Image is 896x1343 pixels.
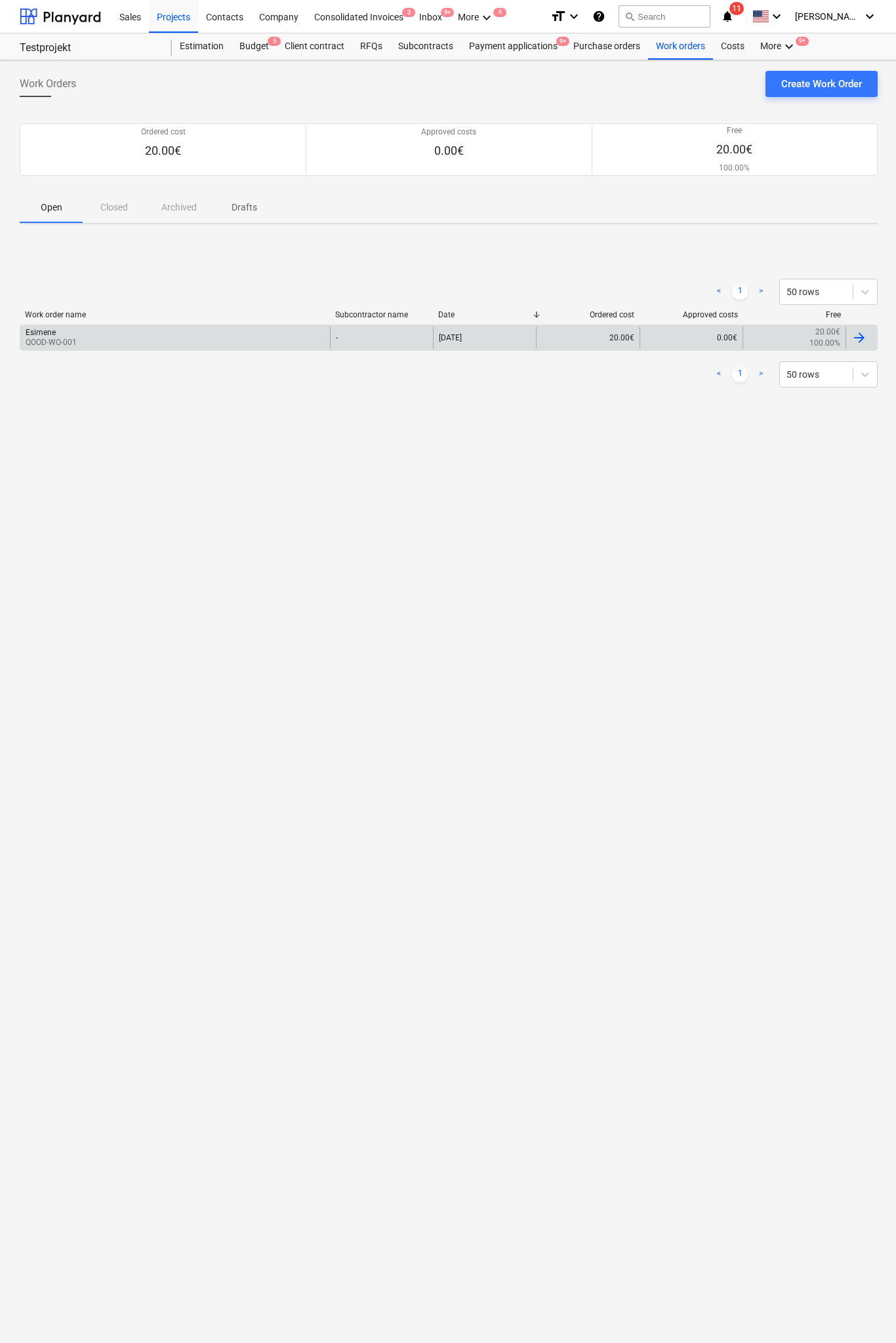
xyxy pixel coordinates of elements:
[232,33,277,60] a: Budget5
[716,125,752,136] p: Free
[438,310,531,319] div: Date
[26,337,77,348] p: QOOD-WO-001
[645,310,738,319] div: Approved costs
[809,338,840,349] p: 100.00%
[390,33,461,60] a: Subcontracts
[277,33,352,60] a: Client contract
[769,9,784,24] i: keyboard_arrow_down
[268,37,281,46] span: 5
[729,2,744,15] span: 11
[592,9,605,24] i: Knowledge base
[753,367,769,382] a: Next page
[421,127,476,138] p: Approved costs
[330,327,433,349] div: -
[141,127,186,138] p: Ordered cost
[640,327,743,349] div: 0.00€
[550,9,566,24] i: format_size
[35,201,67,214] p: Open
[479,10,495,26] i: keyboard_arrow_down
[795,11,861,22] span: [PERSON_NAME] Toodre
[732,367,748,382] a: Page 1 is your current page
[713,33,752,60] a: Costs
[796,37,809,46] span: 9+
[25,310,325,319] div: Work order name
[862,9,878,24] i: keyboard_arrow_down
[172,33,232,60] a: Estimation
[565,33,648,60] a: Purchase orders
[619,5,710,28] button: Search
[141,143,186,159] p: 20.00€
[439,333,462,342] div: [DATE]
[20,76,76,92] span: Work Orders
[753,284,769,300] a: Next page
[732,284,748,300] a: Page 1 is your current page
[461,33,565,60] div: Payment applications
[26,328,56,337] div: Esimene
[461,33,565,60] a: Payment applications9+
[352,33,390,60] a: RFQs
[335,310,428,319] div: Subcontractor name
[402,8,415,17] span: 3
[228,201,260,214] p: Drafts
[781,75,862,92] div: Create Work Order
[648,33,713,60] a: Work orders
[493,8,506,17] span: 6
[716,142,752,157] p: 20.00€
[781,39,797,54] i: keyboard_arrow_down
[536,327,639,349] div: 20.00€
[20,41,156,55] div: Testprojekt
[721,9,734,24] i: notifications
[421,143,476,159] p: 0.00€
[232,33,277,60] div: Budget
[556,37,569,46] span: 9+
[830,1280,896,1343] iframe: Chat Widget
[441,8,454,17] span: 9+
[711,367,727,382] a: Previous page
[815,327,840,338] p: 20.00€
[542,310,635,319] div: Ordered cost
[752,33,805,60] div: More
[765,71,878,97] button: Create Work Order
[711,284,727,300] a: Previous page
[566,9,582,24] i: keyboard_arrow_down
[748,310,842,319] div: Free
[624,11,635,22] span: search
[716,163,752,174] p: 100.00%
